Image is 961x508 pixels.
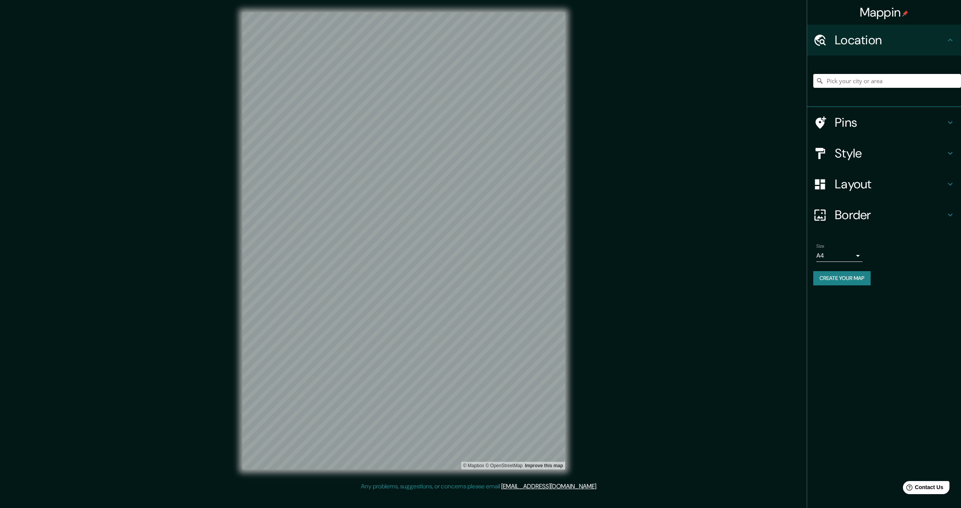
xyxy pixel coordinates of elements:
[902,10,908,17] img: pin-icon.png
[813,74,961,88] input: Pick your city or area
[807,200,961,230] div: Border
[835,207,946,223] h4: Border
[599,482,600,491] div: .
[816,250,863,262] div: A4
[807,138,961,169] div: Style
[486,463,523,468] a: OpenStreetMap
[807,25,961,55] div: Location
[835,32,946,48] h4: Location
[893,478,953,500] iframe: Help widget launcher
[813,271,871,285] button: Create your map
[463,463,484,468] a: Mapbox
[835,176,946,192] h4: Layout
[525,463,563,468] a: Map feedback
[501,482,596,490] a: [EMAIL_ADDRESS][DOMAIN_NAME]
[597,482,599,491] div: .
[807,169,961,200] div: Layout
[242,12,565,469] canvas: Map
[807,107,961,138] div: Pins
[860,5,909,20] h4: Mappin
[361,482,597,491] p: Any problems, suggestions, or concerns please email .
[835,146,946,161] h4: Style
[835,115,946,130] h4: Pins
[816,243,824,250] label: Size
